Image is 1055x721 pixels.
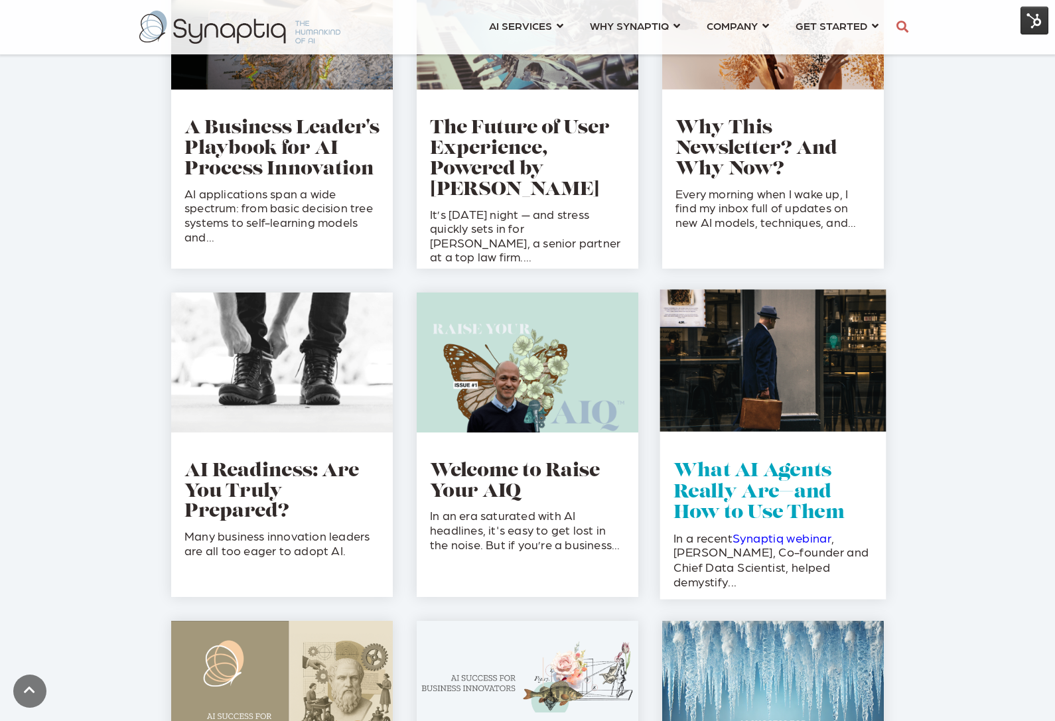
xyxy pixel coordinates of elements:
[673,462,845,523] a: What AI Agents Really Are—and How to Use Them
[430,508,625,551] p: In an era saturated with AI headlines, it's easy to get lost in the noise. But if you’re a busine...
[1020,7,1048,34] img: HubSpot Tools Menu Toggle
[184,462,359,522] a: AI Readiness: Are You Truly Prepared?
[796,13,879,38] a: GET STARTED
[139,11,340,44] img: synaptiq logo-2
[673,531,873,589] p: In a recent , [PERSON_NAME], Co-founder and Chief Data Scientist, helped demystify...
[675,119,837,179] a: Why This Newsletter? And Why Now?
[489,17,552,34] span: AI SERVICES
[430,119,610,199] a: The Future of User Experience, Powered by [PERSON_NAME]
[184,186,380,243] p: AI applications span a wide spectrum: from basic decision tree systems to self-learning models an...
[796,17,867,34] span: GET STARTED
[675,186,871,229] p: Every morning when I wake up, I find my inbox full of updates on new AI models, techniques, and...
[184,119,380,179] a: A Business Leader's Playbook for AI Process Innovation
[430,462,600,501] a: Welcome to Raise Your AIQ
[590,13,680,38] a: WHY SYNAPTIQ
[430,207,625,264] p: It’s [DATE] night — and stress quickly sets in for [PERSON_NAME], a senior partner at a top law f...
[707,17,758,34] span: COMPANY
[184,529,380,557] p: Many business innovation leaders are all too eager to adopt AI.
[476,3,892,51] nav: menu
[707,13,769,38] a: COMPANY
[489,13,563,38] a: AI SERVICES
[733,531,831,545] a: Synaptiq webinar
[590,17,669,34] span: WHY SYNAPTIQ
